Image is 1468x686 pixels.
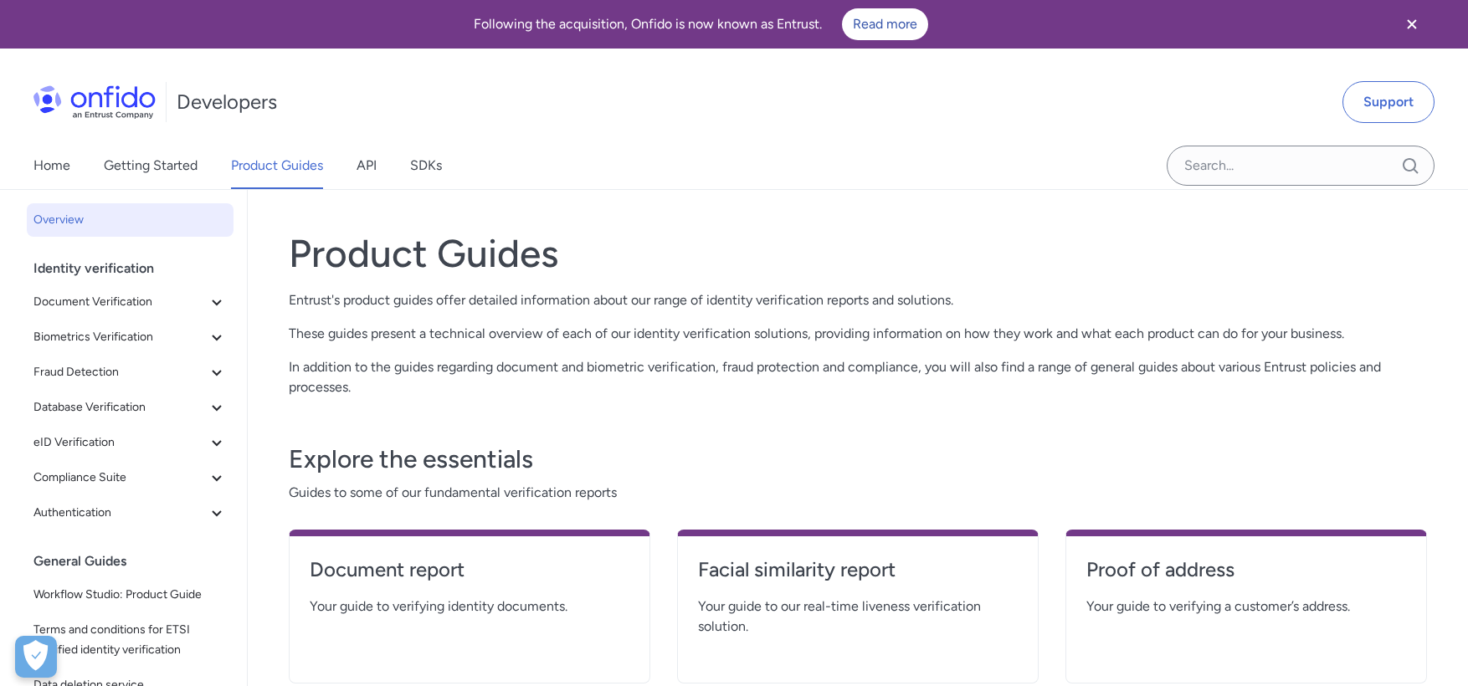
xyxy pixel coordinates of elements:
[310,556,629,583] h4: Document report
[231,142,323,189] a: Product Guides
[33,362,207,382] span: Fraud Detection
[15,636,57,678] button: Open Preferences
[289,324,1427,344] p: These guides present a technical overview of each of our identity verification solutions, providi...
[33,142,70,189] a: Home
[27,285,234,319] button: Document Verification
[33,292,207,312] span: Document Verification
[33,585,227,605] span: Workflow Studio: Product Guide
[33,433,207,453] span: eID Verification
[1342,81,1435,123] a: Support
[698,556,1018,583] h4: Facial similarity report
[177,89,277,115] h1: Developers
[33,85,156,119] img: Onfido Logo
[27,461,234,494] button: Compliance Suite
[33,468,207,488] span: Compliance Suite
[104,142,198,189] a: Getting Started
[33,252,240,285] div: Identity verification
[33,210,227,230] span: Overview
[27,613,234,667] a: Terms and conditions for ETSI certified identity verification
[842,8,928,40] a: Read more
[27,578,234,612] a: Workflow Studio: Product Guide
[20,8,1381,40] div: Following the acquisition, Onfido is now known as Entrust.
[289,290,1427,310] p: Entrust's product guides offer detailed information about our range of identity verification repo...
[310,596,629,617] span: Your guide to verifying identity documents.
[27,496,234,530] button: Authentication
[27,203,234,237] a: Overview
[1167,146,1435,186] input: Onfido search input field
[1086,596,1406,617] span: Your guide to verifying a customer’s address.
[33,327,207,347] span: Biometrics Verification
[289,230,1427,277] h1: Product Guides
[289,443,1427,476] h3: Explore the essentials
[15,636,57,678] div: Cookie Preferences
[27,356,234,389] button: Fraud Detection
[289,483,1427,503] span: Guides to some of our fundamental verification reports
[698,596,1018,637] span: Your guide to our real-time liveness verification solution.
[27,426,234,459] button: eID Verification
[33,545,240,578] div: General Guides
[27,320,234,354] button: Biometrics Verification
[1381,3,1443,45] button: Close banner
[310,556,629,596] a: Document report
[289,357,1427,397] p: In addition to the guides regarding document and biometric verification, fraud protection and com...
[1402,14,1422,34] svg: Close banner
[1086,556,1406,583] h4: Proof of address
[357,142,377,189] a: API
[33,620,227,660] span: Terms and conditions for ETSI certified identity verification
[410,142,442,189] a: SDKs
[33,503,207,523] span: Authentication
[1086,556,1406,596] a: Proof of address
[27,391,234,424] button: Database Verification
[698,556,1018,596] a: Facial similarity report
[33,397,207,417] span: Database Verification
